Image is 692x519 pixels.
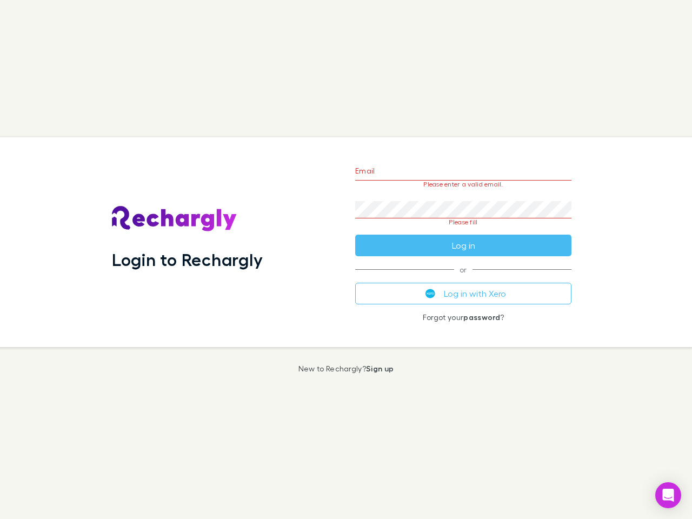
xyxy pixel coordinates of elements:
p: New to Rechargly? [298,364,394,373]
img: Rechargly's Logo [112,206,237,232]
p: Please enter a valid email. [355,181,571,188]
span: or [355,269,571,270]
h1: Login to Rechargly [112,249,263,270]
p: Please fill [355,218,571,226]
div: Open Intercom Messenger [655,482,681,508]
a: password [463,312,500,322]
img: Xero's logo [425,289,435,298]
p: Forgot your ? [355,313,571,322]
button: Log in [355,235,571,256]
button: Log in with Xero [355,283,571,304]
a: Sign up [366,364,394,373]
